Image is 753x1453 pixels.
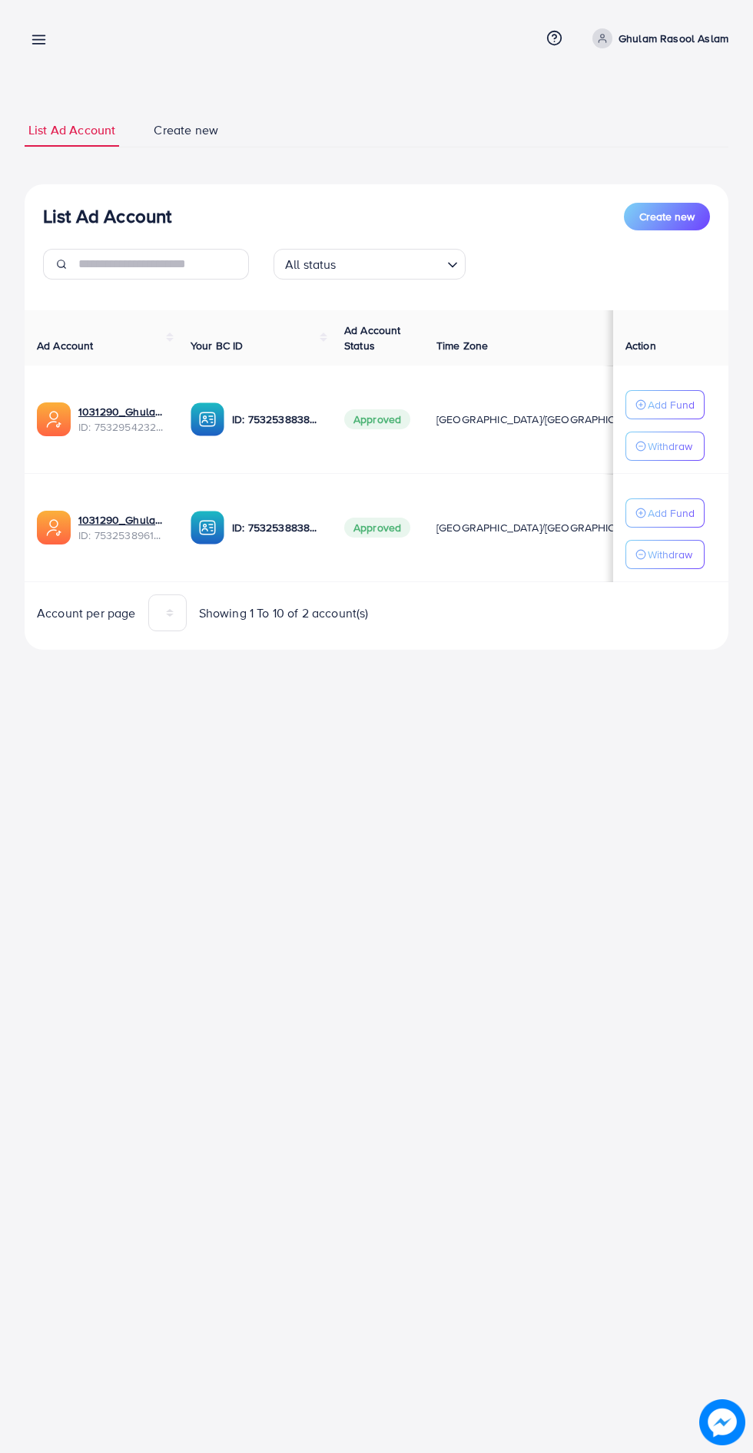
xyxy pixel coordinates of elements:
span: Action [625,338,656,353]
p: Withdraw [648,545,692,564]
span: Ad Account [37,338,94,353]
div: <span class='underline'>1031290_Ghulam Rasool Aslam 2_1753902599199</span></br>7532954232266326017 [78,404,166,435]
img: ic-ads-acc.e4c84228.svg [37,511,71,544]
span: ID: 7532954232266326017 [78,419,166,435]
div: Search for option [274,249,466,280]
span: Approved [344,518,410,538]
button: Add Fund [625,498,705,528]
img: ic-ba-acc.ded83a64.svg [191,511,224,544]
input: Search for option [341,250,441,276]
a: 1031290_Ghulam Rasool Aslam 2_1753902599199 [78,404,166,419]
p: Add Fund [648,504,695,522]
img: ic-ads-acc.e4c84228.svg [37,402,71,436]
a: 1031290_Ghulam Rasool Aslam_1753805901568 [78,512,166,528]
span: ID: 7532538961244635153 [78,528,166,543]
button: Withdraw [625,432,705,461]
h3: List Ad Account [43,205,171,227]
span: Your BC ID [191,338,244,353]
span: [GEOGRAPHIC_DATA]/[GEOGRAPHIC_DATA] [436,520,650,535]
p: ID: 7532538838637019152 [232,410,320,429]
button: Add Fund [625,390,705,419]
span: Approved [344,409,410,429]
span: Ad Account Status [344,323,401,353]
span: Showing 1 To 10 of 2 account(s) [199,604,369,622]
p: Withdraw [648,437,692,455]
img: image [699,1399,745,1445]
button: Withdraw [625,540,705,569]
span: List Ad Account [28,121,115,139]
a: Ghulam Rasool Aslam [586,28,728,48]
span: Account per page [37,604,136,622]
span: Create new [639,209,695,224]
img: ic-ba-acc.ded83a64.svg [191,402,224,436]
p: Add Fund [648,396,695,414]
span: Create new [154,121,218,139]
span: Time Zone [436,338,488,353]
div: <span class='underline'>1031290_Ghulam Rasool Aslam_1753805901568</span></br>7532538961244635153 [78,512,166,544]
span: [GEOGRAPHIC_DATA]/[GEOGRAPHIC_DATA] [436,412,650,427]
span: All status [282,253,340,276]
button: Create new [624,203,710,230]
p: Ghulam Rasool Aslam [619,29,728,48]
p: ID: 7532538838637019152 [232,518,320,537]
